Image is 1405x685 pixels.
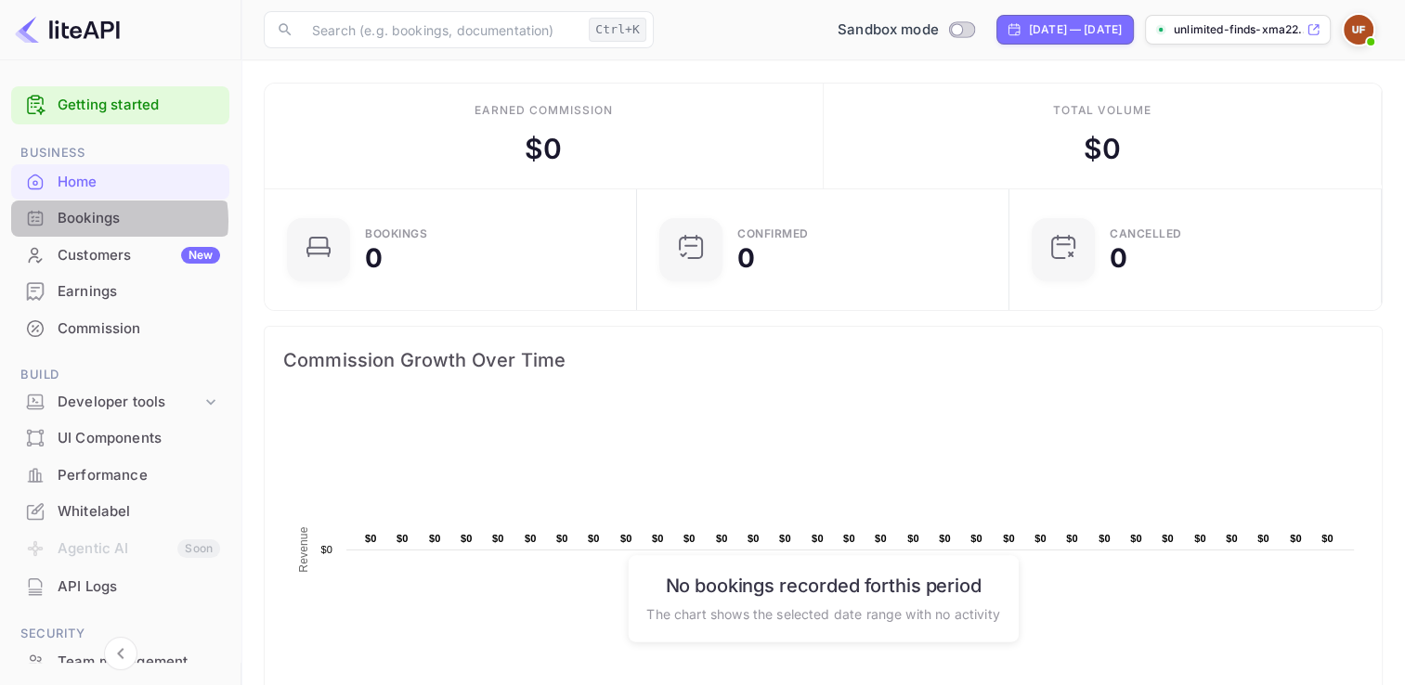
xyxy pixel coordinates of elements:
[652,533,664,544] text: $0
[1003,533,1015,544] text: $0
[11,311,229,347] div: Commission
[58,576,220,598] div: API Logs
[748,533,760,544] text: $0
[646,603,999,623] p: The chart shows the selected date range with no activity
[11,569,229,605] div: API Logs
[1257,533,1269,544] text: $0
[58,245,220,266] div: Customers
[737,228,809,239] div: Confirmed
[939,533,951,544] text: $0
[15,15,120,45] img: LiteAPI logo
[1066,533,1078,544] text: $0
[11,420,229,455] a: UI Components
[1084,128,1121,170] div: $ 0
[58,501,220,523] div: Whitelabel
[683,533,696,544] text: $0
[875,533,887,544] text: $0
[11,274,229,308] a: Earnings
[11,311,229,345] a: Commission
[11,494,229,528] a: Whitelabel
[297,526,310,572] text: Revenue
[11,274,229,310] div: Earnings
[830,19,982,41] div: Switch to Production mode
[1130,533,1142,544] text: $0
[11,458,229,492] a: Performance
[1194,533,1206,544] text: $0
[11,143,229,163] span: Business
[11,164,229,200] div: Home
[58,95,220,116] a: Getting started
[429,533,441,544] text: $0
[1174,21,1303,38] p: unlimited-finds-xma22....
[1110,228,1182,239] div: CANCELLED
[58,172,220,193] div: Home
[58,318,220,340] div: Commission
[907,533,919,544] text: $0
[11,238,229,274] div: CustomersNew
[11,200,229,235] a: Bookings
[104,637,137,670] button: Collapse navigation
[11,624,229,644] span: Security
[11,494,229,530] div: Whitelabel
[996,15,1134,45] div: Click to change the date range period
[1052,102,1151,119] div: Total volume
[365,245,383,271] div: 0
[1344,15,1373,45] img: Unlimited Finds
[1290,533,1302,544] text: $0
[588,533,600,544] text: $0
[58,392,202,413] div: Developer tools
[1226,533,1238,544] text: $0
[397,533,409,544] text: $0
[181,247,220,264] div: New
[365,228,427,239] div: Bookings
[11,164,229,199] a: Home
[301,11,581,48] input: Search (e.g. bookings, documentation)
[620,533,632,544] text: $0
[1099,533,1111,544] text: $0
[525,128,562,170] div: $ 0
[11,644,229,679] a: Team management
[58,428,220,449] div: UI Components
[283,345,1363,375] span: Commission Growth Over Time
[1321,533,1333,544] text: $0
[11,420,229,457] div: UI Components
[58,652,220,673] div: Team management
[11,569,229,603] a: API Logs
[1034,533,1047,544] text: $0
[11,458,229,494] div: Performance
[492,533,504,544] text: $0
[58,465,220,486] div: Performance
[737,245,755,271] div: 0
[525,533,537,544] text: $0
[646,574,999,596] h6: No bookings recorded for this period
[1162,533,1174,544] text: $0
[779,533,791,544] text: $0
[11,238,229,272] a: CustomersNew
[320,544,332,555] text: $0
[556,533,568,544] text: $0
[461,533,473,544] text: $0
[1110,245,1127,271] div: 0
[11,386,229,419] div: Developer tools
[365,533,377,544] text: $0
[475,102,612,119] div: Earned commission
[1029,21,1122,38] div: [DATE] — [DATE]
[838,19,939,41] span: Sandbox mode
[843,533,855,544] text: $0
[11,200,229,237] div: Bookings
[716,533,728,544] text: $0
[589,18,646,42] div: Ctrl+K
[812,533,824,544] text: $0
[970,533,982,544] text: $0
[11,365,229,385] span: Build
[58,208,220,229] div: Bookings
[58,281,220,303] div: Earnings
[11,86,229,124] div: Getting started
